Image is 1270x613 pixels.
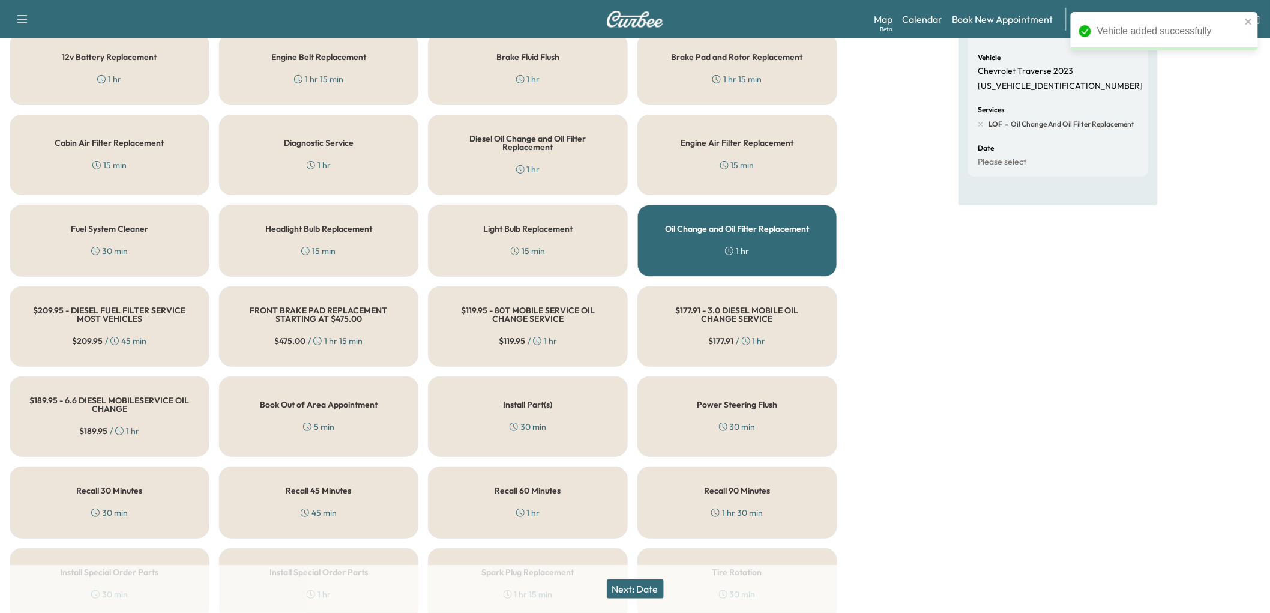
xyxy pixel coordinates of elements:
[978,81,1143,92] p: [US_VEHICLE_IDENTIFICATION_NUMBER]
[448,306,608,323] h5: $119.95 - 80T MOBILE SERVICE OIL CHANGE SERVICE
[72,335,103,347] span: $ 209.95
[516,507,540,519] div: 1 hr
[448,134,608,151] h5: Diesel Oil Change and Oil Filter Replacement
[516,73,540,85] div: 1 hr
[504,400,553,409] h5: Install Part(s)
[672,53,803,61] h5: Brake Pad and Rotor Replacement
[303,421,334,433] div: 5 min
[483,225,573,233] h5: Light Bulb Replacement
[307,159,331,171] div: 1 hr
[712,73,762,85] div: 1 hr 15 min
[274,335,305,347] span: $ 475.00
[665,225,809,233] h5: Oil Change and Oil Filter Replacement
[271,53,366,61] h5: Engine Belt Replacement
[978,106,1004,113] h6: Services
[902,12,942,26] a: Calendar
[978,157,1026,168] p: Please select
[606,11,664,28] img: Curbee Logo
[1002,118,1008,130] span: -
[952,12,1053,26] a: Book New Appointment
[720,159,754,171] div: 15 min
[260,400,378,409] h5: Book Out of Area Appointment
[978,145,994,152] h6: Date
[511,245,545,257] div: 15 min
[711,507,763,519] div: 1 hr 30 min
[274,335,363,347] div: / 1 hr 15 min
[1097,24,1241,38] div: Vehicle added successfully
[725,245,749,257] div: 1 hr
[657,306,817,323] h5: $177.91 - 3.0 DIESEL MOBILE OIL CHANGE SERVICE
[91,507,128,519] div: 30 min
[496,53,559,61] h5: Brake Fluid Flush
[265,225,372,233] h5: Headlight Bulb Replacement
[79,425,107,437] span: $ 189.95
[1008,119,1134,129] span: Oil Change and Oil Filter Replacement
[76,486,142,495] h5: Recall 30 Minutes
[499,335,525,347] span: $ 119.95
[62,53,157,61] h5: 12v Battery Replacement
[697,400,777,409] h5: Power Steering Flush
[978,54,1001,61] h6: Vehicle
[286,486,351,495] h5: Recall 45 Minutes
[709,335,734,347] span: $ 177.91
[284,139,354,147] h5: Diagnostic Service
[709,335,766,347] div: / 1 hr
[495,486,561,495] h5: Recall 60 Minutes
[989,119,1002,129] span: LOF
[294,73,343,85] div: 1 hr 15 min
[978,66,1073,77] p: Chevrolet Traverse 2023
[72,335,146,347] div: / 45 min
[719,421,756,433] div: 30 min
[301,507,337,519] div: 45 min
[704,486,770,495] h5: Recall 90 Minutes
[239,306,399,323] h5: FRONT BRAKE PAD REPLACEMENT STARTING AT $475.00
[91,245,128,257] div: 30 min
[516,163,540,175] div: 1 hr
[880,25,892,34] div: Beta
[874,12,892,26] a: MapBeta
[510,421,546,433] div: 30 min
[1245,17,1253,26] button: close
[92,159,127,171] div: 15 min
[29,306,190,323] h5: $209.95 - DIESEL FUEL FILTER SERVICE MOST VEHICLES
[681,139,793,147] h5: Engine Air Filter Replacement
[29,396,190,413] h5: $189.95 - 6.6 DIESEL MOBILESERVICE OIL CHANGE
[97,73,121,85] div: 1 hr
[55,139,164,147] h5: Cabin Air Filter Replacement
[607,579,664,599] button: Next: Date
[79,425,139,437] div: / 1 hr
[499,335,557,347] div: / 1 hr
[71,225,148,233] h5: Fuel System Cleaner
[301,245,336,257] div: 15 min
